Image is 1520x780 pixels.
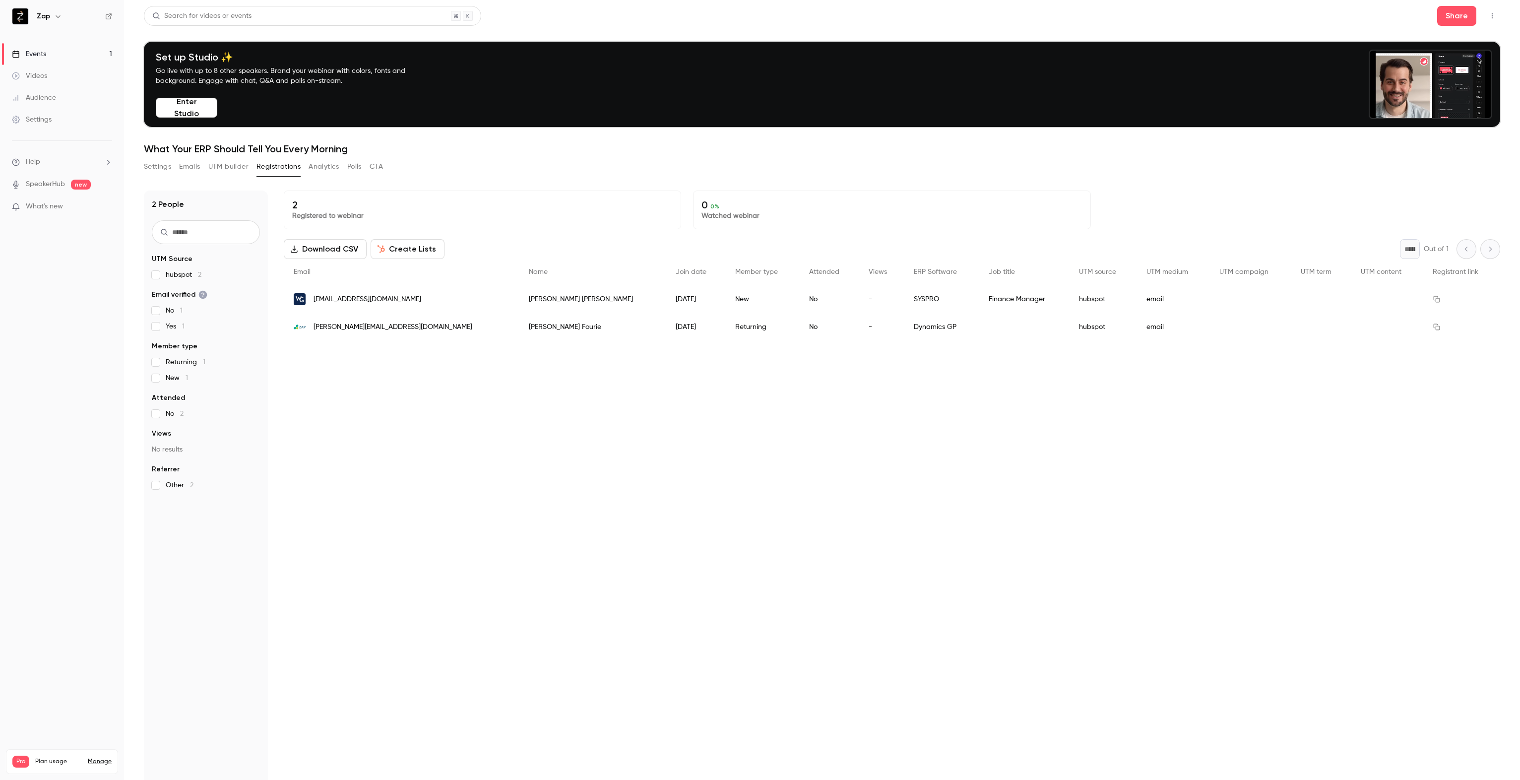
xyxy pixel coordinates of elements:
div: Settings [12,115,52,125]
span: hubspot [166,270,201,280]
p: No results [152,445,260,455]
div: No [799,313,859,341]
span: ERP Software [914,268,957,275]
button: Analytics [309,159,339,175]
a: Manage [88,758,112,766]
div: - [859,285,904,313]
span: 2 [190,482,193,489]
span: Job title [989,268,1015,275]
p: Go live with up to 8 other speakers. Brand your webinar with colors, fonts and background. Engage... [156,66,429,86]
div: Events [12,49,46,59]
span: Join date [676,268,706,275]
span: Plan usage [35,758,82,766]
span: Email [294,268,311,275]
span: Pro [12,756,29,768]
span: Registrant link [1433,268,1478,275]
div: Returning [725,313,799,341]
span: Help [26,157,40,167]
span: Referrer [152,464,180,474]
span: UTM campaign [1219,268,1268,275]
span: [PERSON_NAME][EMAIL_ADDRESS][DOMAIN_NAME] [314,322,472,332]
span: Attended [152,393,185,403]
a: SpeakerHub [26,179,65,190]
button: Registrations [256,159,301,175]
p: Registered to webinar [292,211,673,221]
div: hubspot [1069,285,1137,313]
button: Share [1437,6,1476,26]
div: No [799,285,859,313]
div: New [725,285,799,313]
p: Watched webinar [701,211,1082,221]
button: Polls [347,159,362,175]
div: People list [284,259,1500,341]
section: facet-groups [152,254,260,490]
div: email [1137,313,1209,341]
h1: What Your ERP Should Tell You Every Morning [144,143,1500,155]
div: Search for videos or events [152,11,252,21]
h6: Zap [37,11,50,21]
button: Download CSV [284,239,367,259]
div: Dynamics GP [904,313,978,341]
span: New [166,373,188,383]
iframe: Noticeable Trigger [100,202,112,211]
div: hubspot [1069,313,1137,341]
button: Emails [179,159,200,175]
span: No [166,409,184,419]
span: Attended [809,268,839,275]
p: 2 [292,199,673,211]
span: 0 % [710,203,719,210]
span: UTM content [1361,268,1401,275]
p: 0 [701,199,1082,211]
span: Other [166,480,193,490]
span: 1 [203,359,205,366]
span: UTM source [1079,268,1116,275]
img: zapbi.com [294,321,306,333]
p: Out of 1 [1424,244,1449,254]
span: Member type [735,268,778,275]
button: CTA [370,159,383,175]
div: - [859,313,904,341]
span: Returning [166,357,205,367]
div: Audience [12,93,56,103]
li: help-dropdown-opener [12,157,112,167]
span: No [166,306,183,316]
div: [DATE] [666,313,726,341]
span: 1 [180,307,183,314]
div: Finance Manager [979,285,1069,313]
button: Create Lists [371,239,444,259]
div: [DATE] [666,285,726,313]
span: Name [529,268,548,275]
button: UTM builder [208,159,249,175]
span: 1 [186,375,188,382]
span: [EMAIL_ADDRESS][DOMAIN_NAME] [314,294,421,305]
div: SYSPRO [904,285,978,313]
span: Views [152,429,171,439]
div: email [1137,285,1209,313]
img: worthygroup.com.au [294,293,306,305]
button: Settings [144,159,171,175]
button: Enter Studio [156,98,217,118]
h4: Set up Studio ✨ [156,51,429,63]
span: Member type [152,341,197,351]
span: 1 [182,323,185,330]
img: Zap [12,8,28,24]
span: new [71,180,91,190]
span: 2 [198,271,201,278]
span: UTM medium [1146,268,1188,275]
span: 2 [180,410,184,417]
div: [PERSON_NAME] [PERSON_NAME] [519,285,666,313]
span: What's new [26,201,63,212]
h1: 2 People [152,198,184,210]
div: Videos [12,71,47,81]
span: UTM Source [152,254,192,264]
div: [PERSON_NAME] Fourie [519,313,666,341]
span: Email verified [152,290,207,300]
span: Views [869,268,887,275]
span: Yes [166,322,185,331]
span: UTM term [1301,268,1331,275]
